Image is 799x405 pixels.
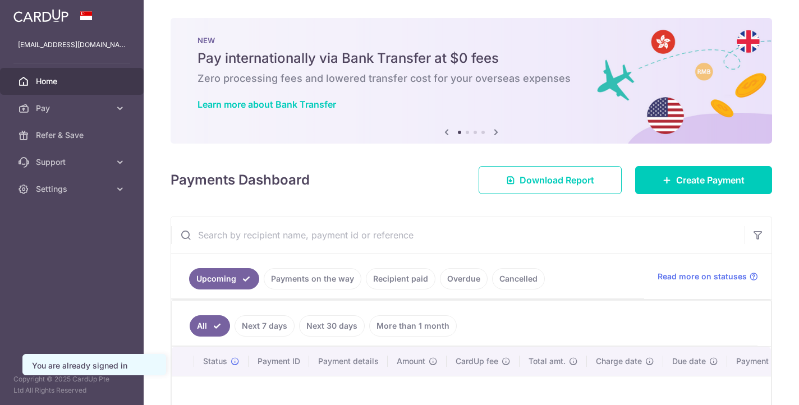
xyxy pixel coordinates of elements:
h4: Payments Dashboard [171,170,310,190]
iframe: Opens a widget where you can find more information [727,371,788,399]
span: Read more on statuses [658,271,747,282]
a: Upcoming [189,268,259,289]
p: NEW [198,36,745,45]
span: Due date [672,356,706,367]
th: Payment ID [249,347,309,376]
p: [EMAIL_ADDRESS][DOMAIN_NAME] [18,39,126,50]
a: All [190,315,230,337]
img: CardUp [13,9,68,22]
a: Cancelled [492,268,545,289]
span: Amount [397,356,425,367]
span: Status [203,356,227,367]
div: You are already signed in [32,360,157,371]
a: Overdue [440,268,488,289]
span: Support [36,157,110,168]
span: CardUp fee [456,356,498,367]
span: Refer & Save [36,130,110,141]
span: Settings [36,183,110,195]
a: Learn more about Bank Transfer [198,99,336,110]
a: More than 1 month [369,315,457,337]
a: Payments on the way [264,268,361,289]
a: Next 7 days [235,315,295,337]
span: Total amt. [529,356,566,367]
input: Search by recipient name, payment id or reference [171,217,745,253]
span: Pay [36,103,110,114]
span: Download Report [520,173,594,187]
span: Create Payment [676,173,745,187]
h5: Pay internationally via Bank Transfer at $0 fees [198,49,745,67]
th: Payment details [309,347,388,376]
a: Read more on statuses [658,271,758,282]
img: Bank transfer banner [171,18,772,144]
h6: Zero processing fees and lowered transfer cost for your overseas expenses [198,72,745,85]
a: Create Payment [635,166,772,194]
a: Next 30 days [299,315,365,337]
span: Charge date [596,356,642,367]
a: Download Report [479,166,622,194]
span: Home [36,76,110,87]
a: Recipient paid [366,268,435,289]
